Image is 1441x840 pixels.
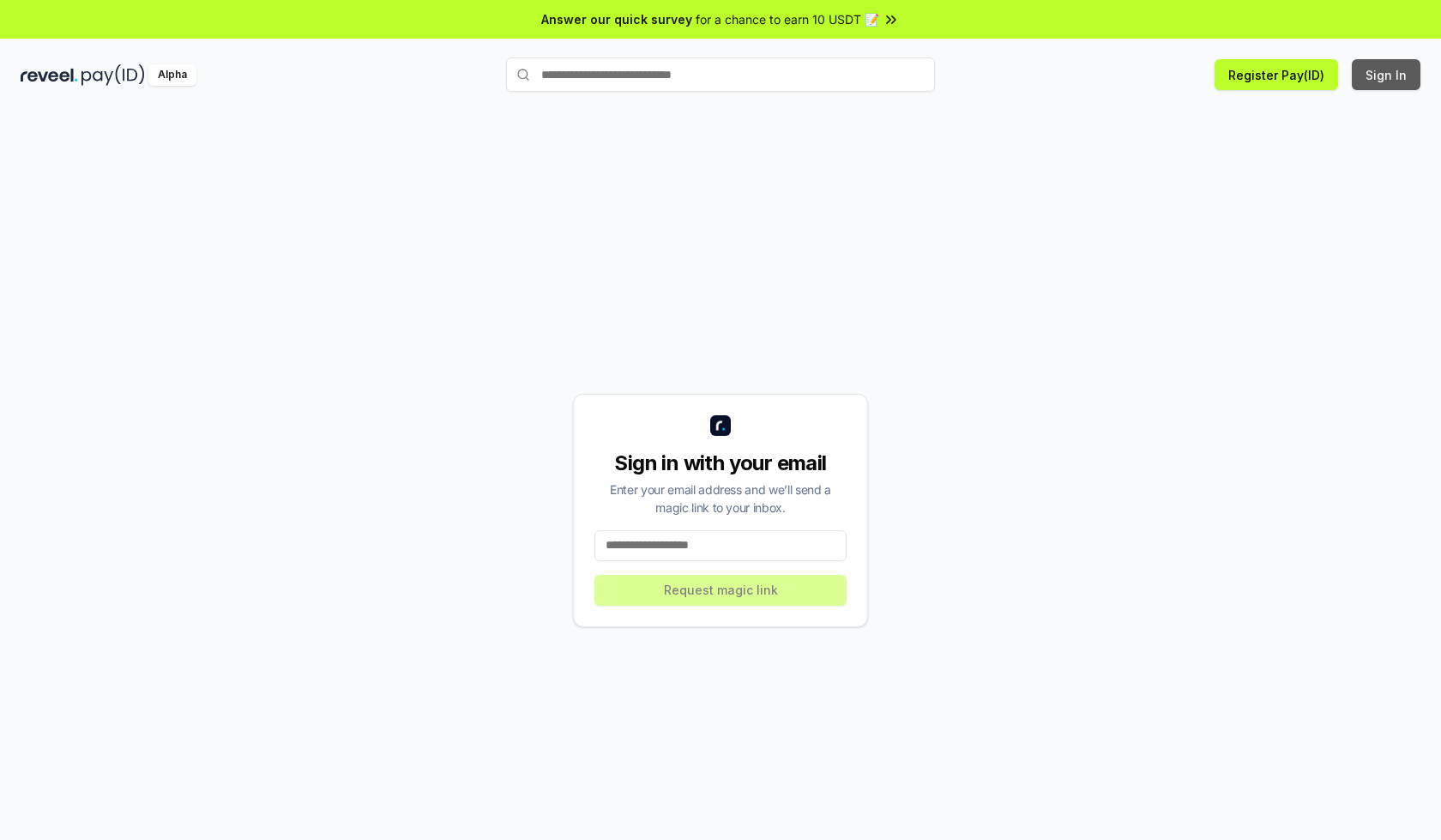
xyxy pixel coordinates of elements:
button: Register Pay(ID) [1215,59,1338,90]
div: Sign in with your email [594,450,847,477]
span: Answer our quick survey [541,10,692,28]
div: Alpha [148,64,196,86]
img: reveel_dark [21,64,78,86]
img: logo_small [710,415,731,436]
button: Sign In [1352,59,1420,90]
div: Enter your email address and we’ll send a magic link to your inbox. [594,480,847,517]
span: for a chance to earn 10 USDT 📝 [696,10,879,28]
img: pay_id [81,64,145,86]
